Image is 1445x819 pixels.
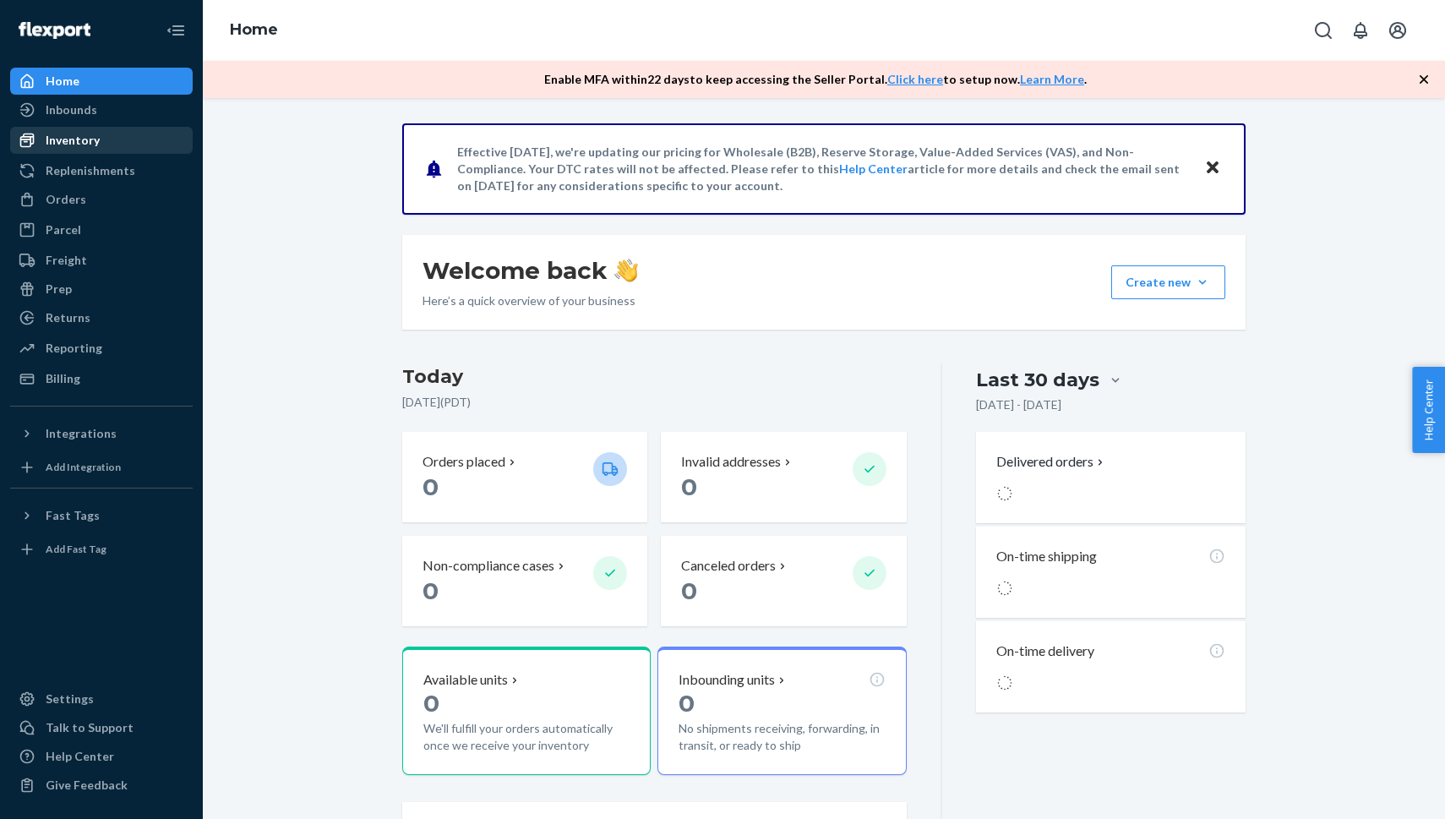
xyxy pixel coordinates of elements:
[19,22,90,39] img: Flexport logo
[976,396,1061,413] p: [DATE] - [DATE]
[402,536,647,626] button: Non-compliance cases 0
[10,96,193,123] a: Inbounds
[46,370,80,387] div: Billing
[402,394,907,411] p: [DATE] ( PDT )
[457,144,1188,194] p: Effective [DATE], we're updating our pricing for Wholesale (B2B), Reserve Storage, Value-Added Se...
[46,425,117,442] div: Integrations
[10,365,193,392] a: Billing
[10,685,193,713] a: Settings
[679,720,885,754] p: No shipments receiving, forwarding, in transit, or ready to ship
[10,772,193,799] button: Give Feedback
[1020,72,1084,86] a: Learn More
[423,689,439,718] span: 0
[10,454,193,481] a: Add Integration
[1412,367,1445,453] button: Help Center
[887,72,943,86] a: Click here
[10,304,193,331] a: Returns
[423,452,505,472] p: Orders placed
[661,432,906,522] button: Invalid addresses 0
[614,259,638,282] img: hand-wave emoji
[661,536,906,626] button: Canceled orders 0
[46,221,81,238] div: Parcel
[1111,265,1225,299] button: Create new
[679,689,695,718] span: 0
[46,101,97,118] div: Inbounds
[402,363,907,390] h3: Today
[46,162,135,179] div: Replenishments
[402,647,651,775] button: Available units0We'll fulfill your orders automatically once we receive your inventory
[681,556,776,576] p: Canceled orders
[1202,156,1224,181] button: Close
[996,452,1107,472] button: Delivered orders
[10,335,193,362] a: Reporting
[10,186,193,213] a: Orders
[10,714,193,741] a: Talk to Support
[46,460,121,474] div: Add Integration
[423,556,554,576] p: Non-compliance cases
[423,576,439,605] span: 0
[1344,14,1377,47] button: Open notifications
[423,472,439,501] span: 0
[46,542,106,556] div: Add Fast Tag
[46,507,100,524] div: Fast Tags
[10,127,193,154] a: Inventory
[423,255,638,286] h1: Welcome back
[839,161,908,176] a: Help Center
[679,670,775,690] p: Inbounding units
[976,367,1099,393] div: Last 30 days
[681,452,781,472] p: Invalid addresses
[10,157,193,184] a: Replenishments
[681,576,697,605] span: 0
[10,216,193,243] a: Parcel
[10,247,193,274] a: Freight
[996,547,1097,566] p: On-time shipping
[46,748,114,765] div: Help Center
[10,420,193,447] button: Integrations
[46,777,128,794] div: Give Feedback
[10,68,193,95] a: Home
[46,73,79,90] div: Home
[159,14,193,47] button: Close Navigation
[544,71,1087,88] p: Enable MFA within 22 days to keep accessing the Seller Portal. to setup now. .
[46,281,72,298] div: Prep
[996,642,1094,661] p: On-time delivery
[1306,14,1340,47] button: Open Search Box
[46,309,90,326] div: Returns
[10,743,193,770] a: Help Center
[1381,14,1415,47] button: Open account menu
[230,20,278,39] a: Home
[10,536,193,563] a: Add Fast Tag
[46,691,94,707] div: Settings
[10,502,193,529] button: Fast Tags
[423,720,630,754] p: We'll fulfill your orders automatically once we receive your inventory
[657,647,906,775] button: Inbounding units0No shipments receiving, forwarding, in transit, or ready to ship
[402,432,647,522] button: Orders placed 0
[10,276,193,303] a: Prep
[423,670,508,690] p: Available units
[46,340,102,357] div: Reporting
[46,191,86,208] div: Orders
[46,132,100,149] div: Inventory
[423,292,638,309] p: Here’s a quick overview of your business
[681,472,697,501] span: 0
[216,6,292,55] ol: breadcrumbs
[46,252,87,269] div: Freight
[46,719,134,736] div: Talk to Support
